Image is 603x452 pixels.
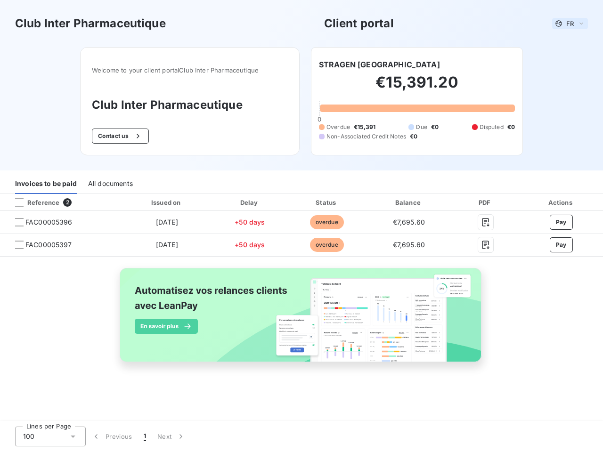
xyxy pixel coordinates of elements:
div: Reference [8,198,59,207]
h3: Club Inter Pharmaceutique [15,15,166,32]
button: Next [152,427,191,446]
span: overdue [310,238,344,252]
span: +50 days [235,241,265,249]
span: Disputed [480,123,504,131]
span: €0 [431,123,439,131]
div: Status [289,198,364,207]
button: 1 [138,427,152,446]
span: 1 [144,432,146,441]
div: Invoices to be paid [15,174,77,194]
span: Due [416,123,427,131]
h6: STRAGEN [GEOGRAPHIC_DATA] [319,59,440,70]
h2: €15,391.20 [319,73,515,101]
span: €7,695.60 [393,218,425,226]
span: Welcome to your client portal Club Inter Pharmaceutique [92,66,288,74]
div: All documents [88,174,133,194]
span: FAC00005397 [25,240,72,250]
span: FR [566,20,574,27]
div: PDF [454,198,518,207]
button: Previous [86,427,138,446]
span: [DATE] [156,241,178,249]
div: Delay [214,198,285,207]
div: Balance [368,198,449,207]
span: €15,391 [354,123,375,131]
div: Issued on [123,198,210,207]
h3: Club Inter Pharmaceutique [92,97,288,113]
span: +50 days [235,218,265,226]
span: €0 [410,132,417,141]
span: 100 [23,432,34,441]
span: 0 [318,115,321,123]
button: Contact us [92,129,149,144]
span: overdue [310,215,344,229]
span: FAC00005396 [25,218,73,227]
div: Actions [521,198,601,207]
span: 2 [63,198,72,207]
span: Non-Associated Credit Notes [326,132,406,141]
span: €7,695.60 [393,241,425,249]
button: Pay [550,237,573,252]
h3: Client portal [324,15,394,32]
span: [DATE] [156,218,178,226]
span: Overdue [326,123,350,131]
img: banner [111,262,492,378]
span: €0 [507,123,515,131]
button: Pay [550,215,573,230]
